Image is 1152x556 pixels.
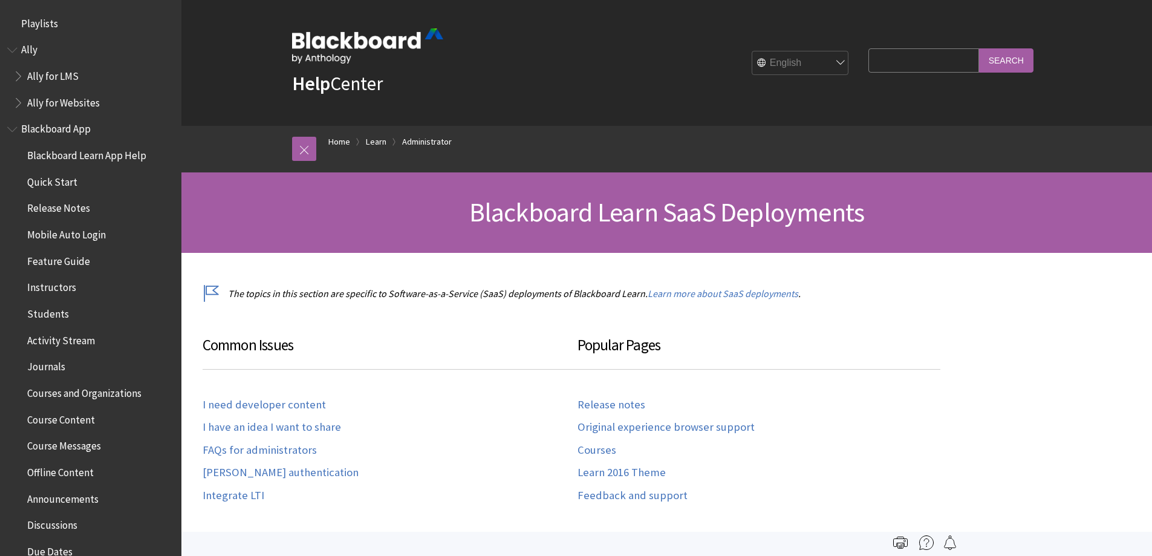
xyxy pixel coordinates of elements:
a: I have an idea I want to share [203,420,341,434]
span: Students [27,304,69,320]
p: The topics in this section are specific to Software-as-a-Service (SaaS) deployments of Blackboard... [203,287,952,300]
span: Quick Start [27,172,77,188]
select: Site Language Selector [752,51,849,76]
span: Release Notes [27,198,90,215]
a: [PERSON_NAME] authentication [203,466,359,480]
a: Learn [366,134,386,149]
span: Playlists [21,13,58,30]
img: More help [919,535,934,550]
a: Original experience browser support [578,420,755,434]
a: HelpCenter [292,71,383,96]
a: Learn 2016 Theme [578,466,666,480]
a: FAQs for administrators [203,443,317,457]
span: Journals [27,357,65,373]
span: Feature Guide [27,251,90,267]
a: I need developer content [203,398,326,412]
span: Offline Content [27,462,94,479]
h3: Common Issues [203,334,578,370]
a: Home [328,134,350,149]
h3: Popular Pages [578,334,940,370]
span: Blackboard App [21,119,91,136]
span: Courses and Organizations [27,383,142,399]
span: Course Messages [27,436,101,453]
img: Follow this page [943,535,957,550]
nav: Book outline for Anthology Ally Help [7,40,174,113]
span: Instructors [27,278,76,294]
span: Blackboard Learn SaaS Deployments [469,195,865,229]
span: Mobile Auto Login [27,224,106,241]
a: Administrator [402,134,452,149]
span: Ally for LMS [27,66,79,82]
a: Integrate LTI [203,489,264,503]
a: Release notes [578,398,645,412]
input: Search [979,48,1033,72]
img: Blackboard by Anthology [292,28,443,64]
strong: Help [292,71,330,96]
span: Discussions [27,515,77,531]
span: Activity Stream [27,330,95,347]
img: Print [893,535,908,550]
span: Course Content [27,410,95,426]
nav: Book outline for Playlists [7,13,174,34]
span: Announcements [27,489,99,505]
a: Courses [578,443,616,457]
span: Ally for Websites [27,93,100,109]
span: Blackboard Learn App Help [27,145,146,162]
a: Feedback and support [578,489,688,503]
span: Ally [21,40,37,56]
a: Learn more about SaaS deployments [648,287,798,300]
